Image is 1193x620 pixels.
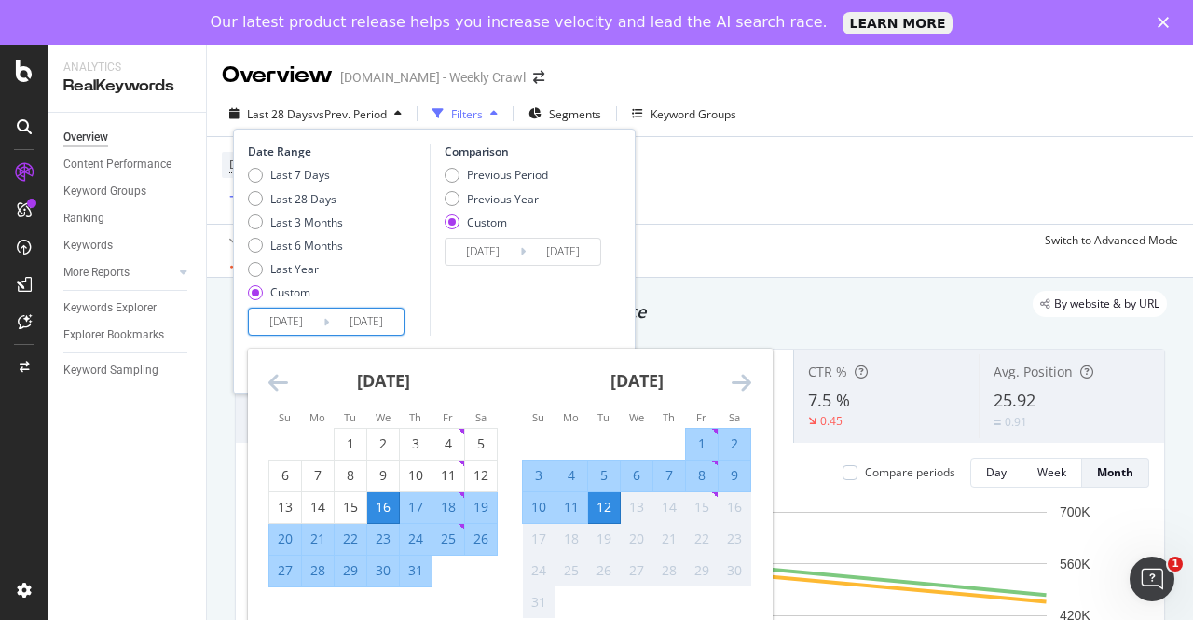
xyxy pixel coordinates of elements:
div: 25 [555,561,587,580]
div: Last 7 Days [270,167,330,183]
td: Choose Wednesday, July 9, 2025 as your check-out date. It’s available. [367,460,400,491]
input: End Date [526,239,600,265]
a: Ranking [63,209,193,228]
div: 20 [269,530,301,548]
div: 11 [432,466,464,485]
div: 15 [686,498,718,517]
div: 1 [686,434,718,453]
button: Add Filter [222,186,296,209]
div: 11 [555,498,587,517]
td: Choose Wednesday, July 2, 2025 as your check-out date. It’s available. [367,428,400,460]
button: Apply [222,225,276,255]
td: Choose Monday, July 14, 2025 as your check-out date. It’s available. [302,491,335,523]
div: 19 [588,530,620,548]
td: Choose Friday, July 11, 2025 as your check-out date. It’s available. [432,460,465,491]
span: CTR % [808,363,847,380]
div: 0.91 [1005,414,1027,430]
td: Choose Saturday, July 5, 2025 as your check-out date. It’s available. [465,428,498,460]
td: Not available. Friday, August 15, 2025 [686,491,719,523]
div: 1 [335,434,366,453]
div: 10 [523,498,555,517]
td: Selected. Saturday, August 9, 2025 [719,460,751,491]
td: Not available. Wednesday, August 13, 2025 [621,491,653,523]
td: Not available. Tuesday, August 26, 2025 [588,555,621,586]
td: Selected. Friday, August 1, 2025 [686,428,719,460]
div: 26 [588,561,620,580]
div: Filters [451,106,483,122]
small: Th [409,410,421,424]
input: End Date [329,309,404,335]
td: Selected. Tuesday, August 5, 2025 [588,460,621,491]
a: Keyword Groups [63,182,193,201]
div: Switch to Advanced Mode [1045,232,1178,248]
div: Last 6 Months [248,238,343,254]
td: Selected. Friday, July 18, 2025 [432,491,465,523]
td: Selected. Tuesday, July 29, 2025 [335,555,367,586]
small: Fr [443,410,453,424]
div: Month [1097,464,1133,480]
div: Overview [222,60,333,91]
text: 700K [1060,504,1090,519]
input: Start Date [446,239,520,265]
span: 25.92 [994,389,1035,411]
div: Custom [445,214,548,230]
small: Su [532,410,544,424]
td: Not available. Thursday, August 28, 2025 [653,555,686,586]
div: 4 [555,466,587,485]
div: Custom [270,284,310,300]
div: Our latest product release helps you increase velocity and lead the AI search race. [211,13,828,32]
div: 29 [335,561,366,580]
div: Move backward to switch to the previous month. [268,371,288,394]
td: Choose Tuesday, July 15, 2025 as your check-out date. It’s available. [335,491,367,523]
div: arrow-right-arrow-left [533,71,544,84]
div: Analytics [63,60,191,76]
td: Choose Monday, July 7, 2025 as your check-out date. It’s available. [302,460,335,491]
div: Last 3 Months [270,214,343,230]
td: Not available. Sunday, August 24, 2025 [523,555,555,586]
strong: [DATE] [610,369,664,392]
div: 21 [653,530,685,548]
small: Th [663,410,675,424]
div: 13 [621,498,652,517]
div: 14 [653,498,685,517]
div: 27 [269,561,301,580]
div: Date Range [248,144,425,159]
input: Start Date [249,309,323,335]
td: Selected. Wednesday, August 6, 2025 [621,460,653,491]
div: Keyword Groups [63,182,146,201]
div: 3 [523,466,555,485]
div: 10 [400,466,432,485]
div: 18 [432,498,464,517]
div: Keyword Groups [651,106,736,122]
div: 6 [621,466,652,485]
td: Selected as start date. Wednesday, July 16, 2025 [367,491,400,523]
strong: [DATE] [357,369,410,392]
div: 2 [719,434,750,453]
div: Close [1158,17,1176,28]
div: 16 [719,498,750,517]
text: 560K [1060,557,1090,572]
td: Not available. Saturday, August 23, 2025 [719,523,751,555]
small: Sa [729,410,740,424]
td: Selected. Friday, August 8, 2025 [686,460,719,491]
a: Content Performance [63,155,193,174]
td: Selected. Sunday, July 27, 2025 [269,555,302,586]
a: Keyword Sampling [63,361,193,380]
td: Not available. Wednesday, August 20, 2025 [621,523,653,555]
div: Ranking [63,209,104,228]
td: Not available. Saturday, August 16, 2025 [719,491,751,523]
div: Last 3 Months [248,214,343,230]
div: 15 [335,498,366,517]
div: Keyword Sampling [63,361,158,380]
div: Content Performance [63,155,171,174]
td: Choose Tuesday, July 8, 2025 as your check-out date. It’s available. [335,460,367,491]
div: Overview [63,128,108,147]
td: Not available. Sunday, August 17, 2025 [523,523,555,555]
div: 5 [588,466,620,485]
div: Last 28 Days [248,191,343,207]
td: Selected. Tuesday, July 22, 2025 [335,523,367,555]
div: 21 [302,530,334,548]
td: Not available. Sunday, August 31, 2025 [523,586,555,618]
td: Selected. Sunday, August 10, 2025 [523,491,555,523]
td: Choose Thursday, July 3, 2025 as your check-out date. It’s available. [400,428,432,460]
